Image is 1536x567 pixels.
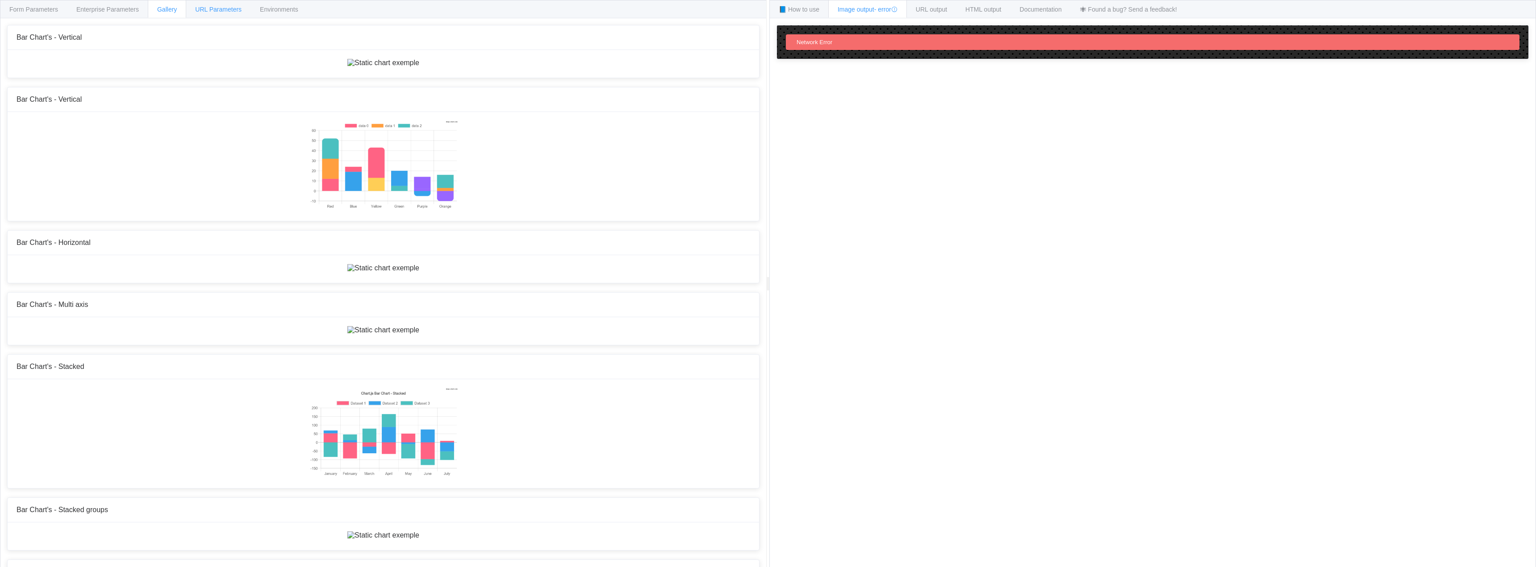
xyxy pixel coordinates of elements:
span: URL output [916,6,947,13]
img: Static chart exemple [347,326,419,334]
span: Bar Chart's - Stacked [17,363,84,370]
span: Network Error [797,39,832,46]
img: Static chart exemple [347,59,419,67]
span: Image output [838,6,897,13]
img: Static chart exemple [347,531,419,539]
span: Bar Chart's - Stacked groups [17,506,108,513]
span: Form Parameters [9,6,58,13]
img: Static chart exemple [347,264,419,272]
span: 📘 How to use [779,6,819,13]
span: Bar Chart's - Vertical [17,33,82,41]
span: Environments [260,6,298,13]
span: Bar Chart's - Vertical [17,95,82,103]
span: 🕷 Found a bug? Send a feedback! [1080,6,1177,13]
span: Bar Chart's - Horizontal [17,239,91,246]
span: - error [874,6,897,13]
span: Documentation [1020,6,1062,13]
span: Bar Chart's - Multi axis [17,301,88,308]
span: URL Parameters [195,6,242,13]
img: Static chart exemple [309,121,458,210]
span: Gallery [157,6,177,13]
span: Enterprise Parameters [76,6,139,13]
span: HTML output [965,6,1001,13]
img: Static chart exemple [309,388,458,477]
